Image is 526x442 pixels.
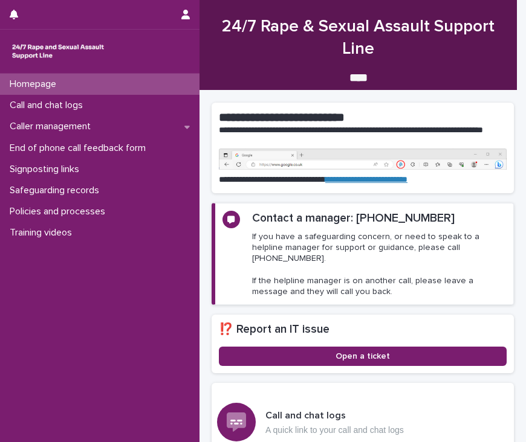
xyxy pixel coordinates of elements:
p: Training videos [5,227,82,239]
img: https%3A%2F%2Fcdn.document360.io%2F0deca9d6-0dac-4e56-9e8f-8d9979bfce0e%2FImages%2FDocumentation%... [219,149,507,170]
p: Safeguarding records [5,185,109,196]
p: Homepage [5,78,66,90]
h2: Contact a manager: [PHONE_NUMBER] [252,211,455,226]
p: If you have a safeguarding concern, or need to speak to a helpline manager for support or guidanc... [252,231,506,297]
p: Signposting links [5,164,89,175]
a: Open a ticket [219,347,507,366]
p: End of phone call feedback form [5,143,155,154]
p: Policies and processes [5,206,115,217]
span: Open a ticket [336,352,390,360]
h1: 24/7 Rape & Sexual Assault Support Line [212,16,505,60]
p: Call and chat logs [5,100,93,111]
p: Caller management [5,121,100,132]
h2: ⁉️ Report an IT issue [219,322,507,338]
p: A quick link to your call and chat logs [265,425,404,435]
h3: Call and chat logs [265,409,404,422]
img: rhQMoQhaT3yELyF149Cw [10,39,106,63]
